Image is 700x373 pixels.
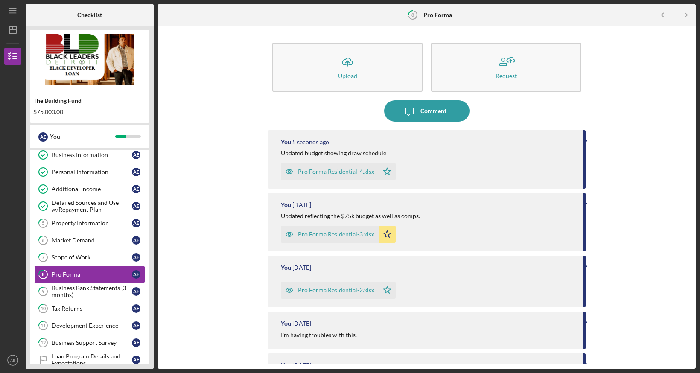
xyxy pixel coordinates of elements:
[34,146,145,163] a: Business InformationAE
[52,322,132,329] div: Development Experience
[34,249,145,266] a: 7Scope of WorkAE
[52,339,132,346] div: Business Support Survey
[30,34,149,85] img: Product logo
[132,253,140,262] div: A E
[292,362,311,369] time: 2025-07-10 21:54
[33,108,146,115] div: $75,000.00
[423,12,452,18] b: Pro Forma
[298,231,374,238] div: Pro Forma Residential-3.xlsx
[52,186,132,192] div: Additional Income
[496,73,517,79] div: Request
[34,283,145,300] a: 9Business Bank Statements (3 months)AE
[132,304,140,313] div: A E
[132,356,140,364] div: A E
[132,151,140,159] div: A E
[132,338,140,347] div: A E
[10,358,16,363] text: AE
[281,282,396,299] button: Pro Forma Residential-2.xlsx
[281,163,396,180] button: Pro Forma Residential-4.xlsx
[42,272,44,277] tspan: 8
[411,12,414,17] tspan: 8
[34,351,145,368] a: Loan Program Details and ExpectationsAE
[52,271,132,278] div: Pro Forma
[292,139,329,146] time: 2025-10-15 22:03
[52,152,132,158] div: Business Information
[281,150,386,157] div: Updated budget showing draw schedule
[132,168,140,176] div: A E
[281,201,291,208] div: You
[52,285,132,298] div: Business Bank Statements (3 months)
[42,221,44,226] tspan: 5
[42,238,45,243] tspan: 6
[431,43,581,92] button: Request
[281,264,291,271] div: You
[272,43,423,92] button: Upload
[41,340,46,346] tspan: 12
[52,305,132,312] div: Tax Returns
[52,353,132,367] div: Loan Program Details and Expectations
[34,334,145,351] a: 12Business Support SurveyAE
[41,306,46,312] tspan: 10
[132,236,140,245] div: A E
[132,219,140,227] div: A E
[34,300,145,317] a: 10Tax ReturnsAE
[34,163,145,181] a: Personal InformationAE
[52,254,132,261] div: Scope of Work
[298,168,374,175] div: Pro Forma Residential-4.xlsx
[132,287,140,296] div: A E
[132,185,140,193] div: A E
[41,323,46,329] tspan: 11
[34,215,145,232] a: 5Property InformationAE
[338,73,357,79] div: Upload
[52,220,132,227] div: Property Information
[52,169,132,175] div: Personal Information
[281,226,396,243] button: Pro Forma Residential-3.xlsx
[281,332,357,338] div: I'm having troubles with this.
[34,317,145,334] a: 11Development ExperienceAE
[50,129,115,144] div: You
[281,139,291,146] div: You
[292,201,311,208] time: 2025-08-06 19:48
[34,232,145,249] a: 6Market DemandAE
[42,289,45,294] tspan: 9
[298,287,374,294] div: Pro Forma Residential-2.xlsx
[132,270,140,279] div: A E
[42,255,45,260] tspan: 7
[4,352,21,369] button: AE
[281,213,420,219] div: Updated reflecting the $75k budget as well as comps.
[281,320,291,327] div: You
[52,199,132,213] div: Detailed Sources and Use w/Repayment Plan
[292,264,311,271] time: 2025-07-25 16:53
[38,132,48,142] div: A E
[34,266,145,283] a: 8Pro FormaAE
[33,97,146,104] div: The Building Fund
[34,181,145,198] a: Additional IncomeAE
[420,100,446,122] div: Comment
[384,100,470,122] button: Comment
[292,320,311,327] time: 2025-07-10 21:55
[34,198,145,215] a: Detailed Sources and Use w/Repayment PlanAE
[132,321,140,330] div: A E
[132,202,140,210] div: A E
[77,12,102,18] b: Checklist
[52,237,132,244] div: Market Demand
[281,362,291,369] div: You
